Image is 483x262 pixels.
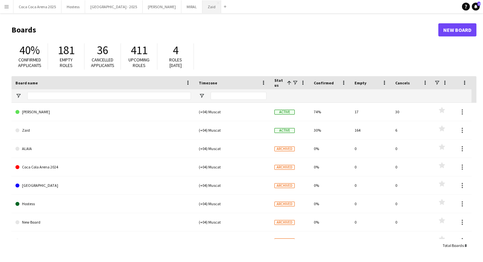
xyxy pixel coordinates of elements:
[58,43,75,57] span: 181
[310,103,351,121] div: 74%
[15,176,191,195] a: [GEOGRAPHIC_DATA]
[195,231,270,250] div: (+04) Muscat
[195,195,270,213] div: (+04) Muscat
[310,140,351,158] div: 0%
[91,57,114,68] span: Cancelled applicants
[438,23,476,36] a: New Board
[274,78,284,88] span: Status
[195,103,270,121] div: (+04) Muscat
[27,92,191,100] input: Board name Filter Input
[351,213,391,231] div: 0
[199,80,217,85] span: Timezone
[173,43,178,57] span: 4
[15,121,191,140] a: Zaid
[15,103,191,121] a: [PERSON_NAME]
[19,43,40,57] span: 40%
[128,57,149,68] span: Upcoming roles
[355,80,366,85] span: Empty
[351,231,391,250] div: 0
[310,231,351,250] div: 0%
[195,121,270,139] div: (+04) Muscat
[199,93,205,99] button: Open Filter Menu
[15,93,21,99] button: Open Filter Menu
[13,0,61,13] button: Coca Coca Arena 2025
[274,165,295,170] span: Archived
[314,80,334,85] span: Confirmed
[391,121,432,139] div: 6
[143,0,181,13] button: [PERSON_NAME]
[15,213,191,231] a: New Board
[195,158,270,176] div: (+04) Muscat
[195,176,270,194] div: (+04) Muscat
[472,3,480,11] a: 2
[15,195,191,213] a: Hostess
[351,103,391,121] div: 17
[310,121,351,139] div: 30%
[274,238,295,243] span: Archived
[310,213,351,231] div: 0%
[391,176,432,194] div: 0
[202,0,221,13] button: Zaid
[15,80,38,85] span: Board name
[477,2,480,6] span: 2
[351,158,391,176] div: 0
[195,140,270,158] div: (+04) Muscat
[351,121,391,139] div: 164
[15,158,191,176] a: Coca Cola Arena 2024
[11,25,438,35] h1: Boards
[351,140,391,158] div: 0
[195,213,270,231] div: (+04) Muscat
[18,57,41,68] span: Confirmed applicants
[274,128,295,133] span: Active
[395,80,410,85] span: Cancels
[85,0,143,13] button: [GEOGRAPHIC_DATA] - 2025
[169,57,182,68] span: Roles [DATE]
[15,231,191,250] a: Trial board
[274,220,295,225] span: Archived
[391,195,432,213] div: 0
[310,195,351,213] div: 0%
[443,243,464,248] span: Total Boards
[391,103,432,121] div: 30
[274,183,295,188] span: Archived
[465,243,467,248] span: 8
[131,43,148,57] span: 411
[61,0,85,13] button: Hostess
[310,158,351,176] div: 0%
[274,146,295,151] span: Archived
[274,110,295,115] span: Active
[15,140,191,158] a: ALAIA
[351,195,391,213] div: 0
[211,92,266,100] input: Timezone Filter Input
[310,176,351,194] div: 0%
[391,140,432,158] div: 0
[391,158,432,176] div: 0
[60,57,73,68] span: Empty roles
[181,0,202,13] button: MIRAL
[97,43,108,57] span: 36
[391,231,432,250] div: 0
[351,176,391,194] div: 0
[391,213,432,231] div: 0
[274,202,295,207] span: Archived
[443,239,467,252] div: :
